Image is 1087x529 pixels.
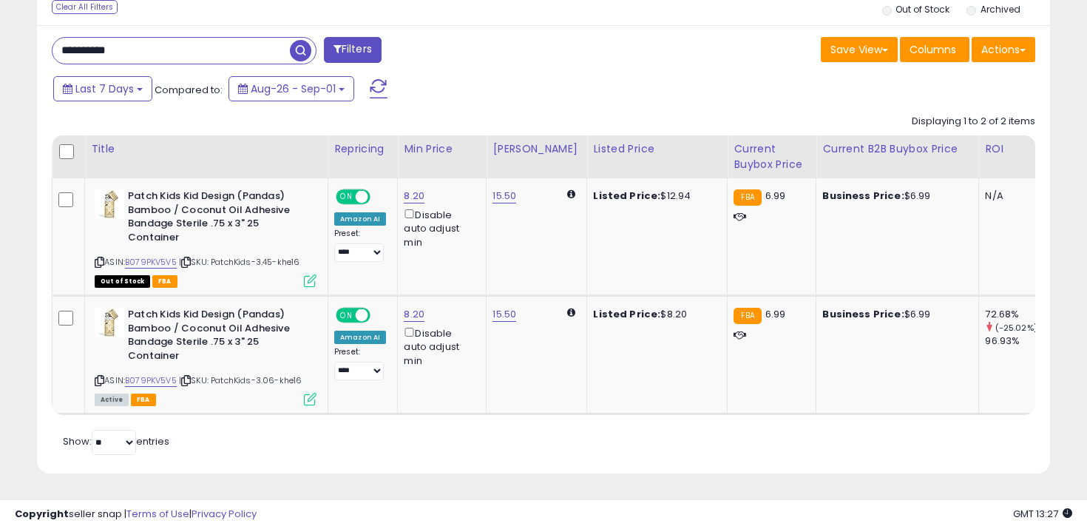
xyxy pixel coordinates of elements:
[910,42,956,57] span: Columns
[324,37,382,63] button: Filters
[53,76,152,101] button: Last 7 Days
[95,189,316,286] div: ASIN:
[15,508,257,522] div: seller snap | |
[734,141,810,172] div: Current Buybox Price
[337,191,356,203] span: ON
[985,308,1045,321] div: 72.68%
[900,37,969,62] button: Columns
[995,322,1037,334] small: (-25.02%)
[179,256,300,268] span: | SKU: PatchKids-3.45-khe16
[492,307,516,322] a: 15.50
[75,81,134,96] span: Last 7 Days
[128,308,308,366] b: Patch Kids Kid Design (Pandas) Bamboo / Coconut Oil Adhesive Bandage Sterile .75 x 3" 25 Container
[492,189,516,203] a: 15.50
[404,189,424,203] a: 8.20
[1013,507,1072,521] span: 2025-09-9 13:27 GMT
[981,3,1020,16] label: Archived
[822,141,972,157] div: Current B2B Buybox Price
[334,347,386,380] div: Preset:
[822,308,967,321] div: $6.99
[91,141,322,157] div: Title
[593,141,721,157] div: Listed Price
[125,256,177,269] a: B079PKV5V5
[337,309,356,322] span: ON
[822,189,904,203] b: Business Price:
[765,307,786,321] span: 6.99
[63,434,169,448] span: Show: entries
[179,374,302,386] span: | SKU: PatchKids-3.06-khe16
[895,3,949,16] label: Out of Stock
[822,189,967,203] div: $6.99
[593,189,660,203] b: Listed Price:
[593,307,660,321] b: Listed Price:
[228,76,354,101] button: Aug-26 - Sep-01
[95,308,124,337] img: 41SXQmBaiAL._SL40_.jpg
[334,141,391,157] div: Repricing
[368,191,392,203] span: OFF
[404,325,475,368] div: Disable auto adjust min
[985,141,1039,157] div: ROI
[155,83,223,97] span: Compared to:
[734,189,761,206] small: FBA
[334,331,386,344] div: Amazon AI
[128,189,308,248] b: Patch Kids Kid Design (Pandas) Bamboo / Coconut Oil Adhesive Bandage Sterile .75 x 3" 25 Container
[126,507,189,521] a: Terms of Use
[404,141,480,157] div: Min Price
[985,189,1034,203] div: N/A
[125,374,177,387] a: B079PKV5V5
[821,37,898,62] button: Save View
[95,394,129,406] span: All listings currently available for purchase on Amazon
[95,308,316,404] div: ASIN:
[912,115,1035,129] div: Displaying 1 to 2 of 2 items
[334,212,386,226] div: Amazon AI
[593,189,716,203] div: $12.94
[734,308,761,324] small: FBA
[404,307,424,322] a: 8.20
[95,275,150,288] span: All listings that are currently out of stock and unavailable for purchase on Amazon
[192,507,257,521] a: Privacy Policy
[822,307,904,321] b: Business Price:
[95,189,124,219] img: 41SXQmBaiAL._SL40_.jpg
[593,308,716,321] div: $8.20
[492,141,580,157] div: [PERSON_NAME]
[251,81,336,96] span: Aug-26 - Sep-01
[334,229,386,262] div: Preset:
[15,507,69,521] strong: Copyright
[972,37,1035,62] button: Actions
[985,334,1045,348] div: 96.93%
[131,394,156,406] span: FBA
[368,309,392,322] span: OFF
[404,206,475,249] div: Disable auto adjust min
[152,275,177,288] span: FBA
[765,189,786,203] span: 6.99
